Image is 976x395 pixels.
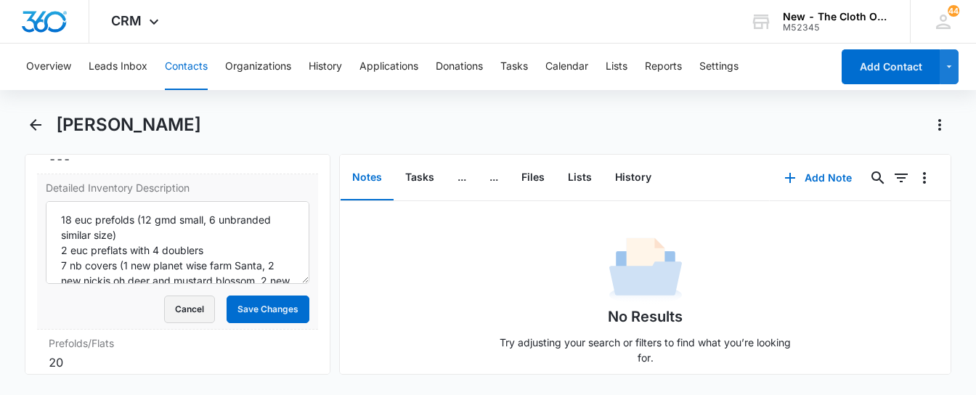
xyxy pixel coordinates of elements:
[111,13,142,28] span: CRM
[309,44,342,90] button: History
[46,201,310,284] textarea: 18 euc prefolds (12 gmd small, 6 unbranded similar size) 2 euc preflats with 4 doublers 7 nb cove...
[49,335,307,351] label: Prefolds/Flats
[227,296,309,323] button: Save Changes
[446,155,478,200] button: ...
[49,150,307,168] dd: ---
[609,233,682,306] img: No Data
[783,23,889,33] div: account id
[842,49,940,84] button: Add Contact
[556,155,603,200] button: Lists
[770,160,866,195] button: Add Note
[493,335,798,365] p: Try adjusting your search or filters to find what you’re looking for.
[359,44,418,90] button: Applications
[545,44,588,90] button: Calendar
[948,5,959,17] div: notifications count
[948,5,959,17] span: 44
[500,44,528,90] button: Tasks
[603,155,663,200] button: History
[510,155,556,200] button: Files
[25,113,47,137] button: Back
[394,155,446,200] button: Tasks
[37,330,319,378] div: Prefolds/Flats20
[164,296,215,323] button: Cancel
[608,306,683,327] h1: No Results
[46,180,310,195] label: Detailed Inventory Description
[928,113,951,137] button: Actions
[49,354,307,371] div: 20
[478,155,510,200] button: ...
[436,44,483,90] button: Donations
[645,44,682,90] button: Reports
[89,44,147,90] button: Leads Inbox
[699,44,739,90] button: Settings
[606,44,627,90] button: Lists
[890,166,913,190] button: Filters
[56,114,201,136] h1: [PERSON_NAME]
[341,155,394,200] button: Notes
[783,11,889,23] div: account name
[225,44,291,90] button: Organizations
[866,166,890,190] button: Search...
[165,44,208,90] button: Contacts
[26,44,71,90] button: Overview
[913,166,936,190] button: Overflow Menu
